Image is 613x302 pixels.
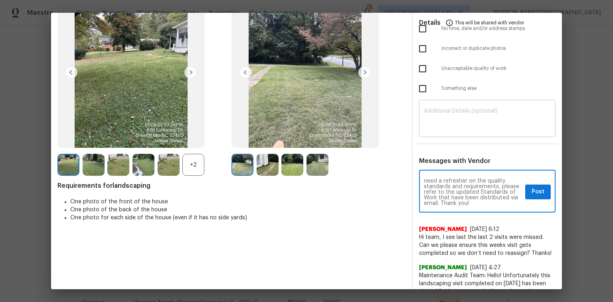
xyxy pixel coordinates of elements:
[413,59,562,79] div: Unacceptable quality of work
[358,66,371,79] img: right-chevron-button-url
[441,65,556,72] span: Unacceptable quality of work
[441,85,556,92] span: Something else
[419,264,467,272] span: [PERSON_NAME]
[413,79,562,99] div: Something else
[532,187,544,197] span: Post
[57,182,405,190] span: Requirements for landscaping
[70,214,405,222] li: One photo for each side of the house (even if it has no side yards)
[424,178,522,206] textarea: Maintenance Audit Team: Hello! Unfortunately, this landscaping visit completed on [DATE] has been...
[419,225,467,233] span: [PERSON_NAME]
[470,265,501,270] span: [DATE] 4:27
[413,39,562,59] div: Incorrect or duplicate photos
[65,66,77,79] img: left-chevron-button-url
[525,185,551,199] button: Post
[239,66,252,79] img: left-chevron-button-url
[182,154,204,176] div: +2
[70,206,405,214] li: One photo of the back of the house
[419,158,490,164] span: Messages with Vendor
[184,66,197,79] img: right-chevron-button-url
[455,13,524,32] span: This will be shared with vendor
[419,233,556,257] span: Hi team, I see last the last 2 visits were missed. Can we please ensure this weeks visit gets com...
[441,45,556,52] span: Incorrect or duplicate photos
[70,198,405,206] li: One photo of the front of the house
[470,226,499,232] span: [DATE] 6:12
